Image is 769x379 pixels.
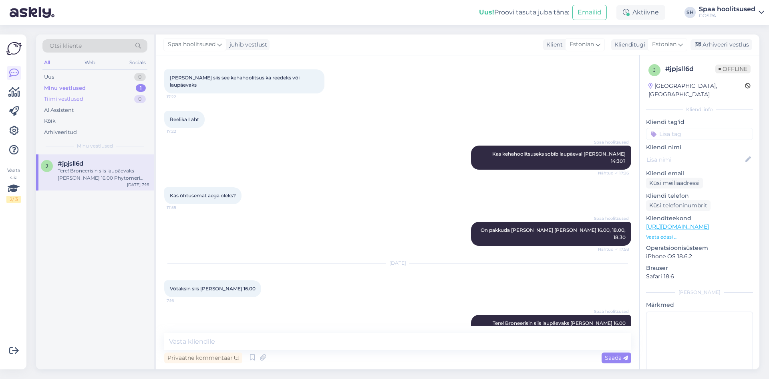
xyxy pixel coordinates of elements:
[50,42,82,50] span: Otsi kliente
[699,12,755,19] div: GOSPA
[594,308,629,314] span: Spaa hoolitsused
[646,272,753,281] p: Safari 18.6
[226,41,267,49] div: juhib vestlust
[646,223,709,230] a: [URL][DOMAIN_NAME]
[543,41,563,49] div: Klient
[646,200,711,211] div: Küsi telefoninumbrit
[170,116,199,122] span: Reelika Laht
[44,73,54,81] div: Uus
[684,7,696,18] div: SH
[58,160,83,167] span: #jpjsll6d
[598,170,629,176] span: Nähtud ✓ 17:26
[6,41,22,56] img: Askly Logo
[605,354,628,361] span: Saada
[83,57,97,68] div: Web
[646,192,753,200] p: Kliendi telefon
[594,215,629,221] span: Spaa hoolitsused
[479,8,569,17] div: Proovi tasuta juba täna:
[646,128,753,140] input: Lisa tag
[170,286,256,292] span: Võtaksin siis [PERSON_NAME] 16.00
[665,64,715,74] div: # jpjsll6d
[44,95,83,103] div: Tiimi vestlused
[653,67,656,73] span: j
[6,196,21,203] div: 2 / 3
[128,57,147,68] div: Socials
[646,178,703,188] div: Küsi meiliaadressi
[572,5,607,20] button: Emailid
[646,118,753,126] p: Kliendi tag'id
[6,167,21,203] div: Vaata siia
[479,8,494,16] b: Uus!
[134,95,146,103] div: 0
[570,40,594,49] span: Estonian
[44,106,74,114] div: AI Assistent
[167,128,197,134] span: 17:22
[646,244,753,252] p: Operatsioonisüsteem
[646,289,753,296] div: [PERSON_NAME]
[42,57,52,68] div: All
[646,106,753,113] div: Kliendi info
[168,40,215,49] span: Spaa hoolitsused
[646,233,753,241] p: Vaata edasi ...
[136,84,146,92] div: 1
[699,6,764,19] a: Spaa hoolitsusedGOSPA
[646,214,753,223] p: Klienditeekond
[46,163,48,169] span: j
[44,128,77,136] div: Arhiveeritud
[646,155,744,164] input: Lisa nimi
[611,41,645,49] div: Klienditugi
[44,117,56,125] div: Kõik
[134,73,146,81] div: 0
[44,84,86,92] div: Minu vestlused
[646,143,753,152] p: Kliendi nimi
[167,298,197,304] span: 7:16
[170,75,301,88] span: [PERSON_NAME] siis see kehahoolitsus ka reedeks või laupäevaks
[164,259,631,267] div: [DATE]
[616,5,665,20] div: Aktiivne
[594,139,629,145] span: Spaa hoolitsused
[646,301,753,309] p: Märkmed
[481,227,627,240] span: On pakkuda [PERSON_NAME] [PERSON_NAME] 16.00, 18.00, 18.30
[648,82,745,99] div: [GEOGRAPHIC_DATA], [GEOGRAPHIC_DATA]
[170,193,236,199] span: Kas õhtusemat aega oleks?
[646,169,753,178] p: Kliendi email
[164,353,242,363] div: Privaatne kommentaar
[715,65,751,73] span: Offline
[492,151,627,164] span: Kas kehahoolitsuseks sobib laupäeval [PERSON_NAME] 14:30?
[58,167,149,182] div: Tere! Broneerisin siis laupäevaks [PERSON_NAME] 16.00 Phytomeri kehahoolitsuse.
[699,6,755,12] div: Spaa hoolitsused
[167,94,197,100] span: 17:22
[646,252,753,261] p: iPhone OS 18.6.2
[598,246,629,252] span: Nähtud ✓ 17:58
[493,320,627,333] span: Tere! Broneerisin siis laupäevaks [PERSON_NAME] 16.00 Phytomeri kehahoolitsuse.
[127,182,149,188] div: [DATE] 7:16
[646,264,753,272] p: Brauser
[652,40,676,49] span: Estonian
[77,142,113,150] span: Minu vestlused
[690,39,752,50] div: Arhiveeri vestlus
[167,205,197,211] span: 17:55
